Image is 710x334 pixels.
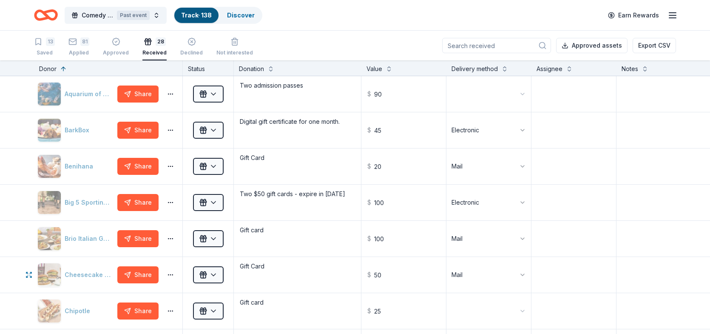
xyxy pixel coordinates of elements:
div: Approved [103,49,129,56]
div: Past event [117,11,150,20]
div: 13 [46,37,55,46]
button: Export CSV [633,38,676,53]
a: Earn Rewards [603,8,664,23]
button: Share [117,122,159,139]
div: 81 [80,37,89,46]
textarea: Digital gift certificate for one month. [235,113,360,147]
div: Donation [239,64,264,74]
button: Share [117,230,159,247]
div: Value [366,64,382,74]
button: 81Applied [68,34,89,60]
div: 28 [156,37,166,46]
div: Notes [622,64,638,74]
textarea: Two admission passes [235,77,360,111]
a: Discover [227,11,255,19]
textarea: Gift Card [235,258,360,292]
span: Comedy Unleashed 2025 [82,10,114,20]
button: Track· 138Discover [173,7,262,24]
button: 28Received [142,34,167,60]
button: 13Saved [34,34,55,60]
textarea: Gift card [235,294,360,328]
button: Comedy Unleashed 2025Past event [65,7,167,24]
a: Track· 138 [181,11,212,19]
button: Share [117,158,159,175]
div: Not interested [216,49,253,56]
div: Delivery method [452,64,498,74]
div: Declined [180,49,203,56]
div: Received [142,49,167,56]
div: Status [183,60,234,76]
button: Share [117,194,159,211]
button: Share [117,266,159,283]
button: Share [117,303,159,320]
textarea: Gift card [235,222,360,256]
a: Home [34,5,58,25]
button: Declined [180,34,203,60]
div: Applied [68,49,89,56]
button: Approved assets [556,38,628,53]
textarea: Gift Card [235,149,360,183]
div: Assignee [537,64,562,74]
input: Search received [442,38,551,53]
button: Not interested [216,34,253,60]
button: Share [117,86,159,103]
div: Donor [39,64,57,74]
button: Approved [103,34,129,60]
textarea: Two $50 gift cards - expire in [DATE] [235,186,360,220]
div: Saved [34,49,55,56]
